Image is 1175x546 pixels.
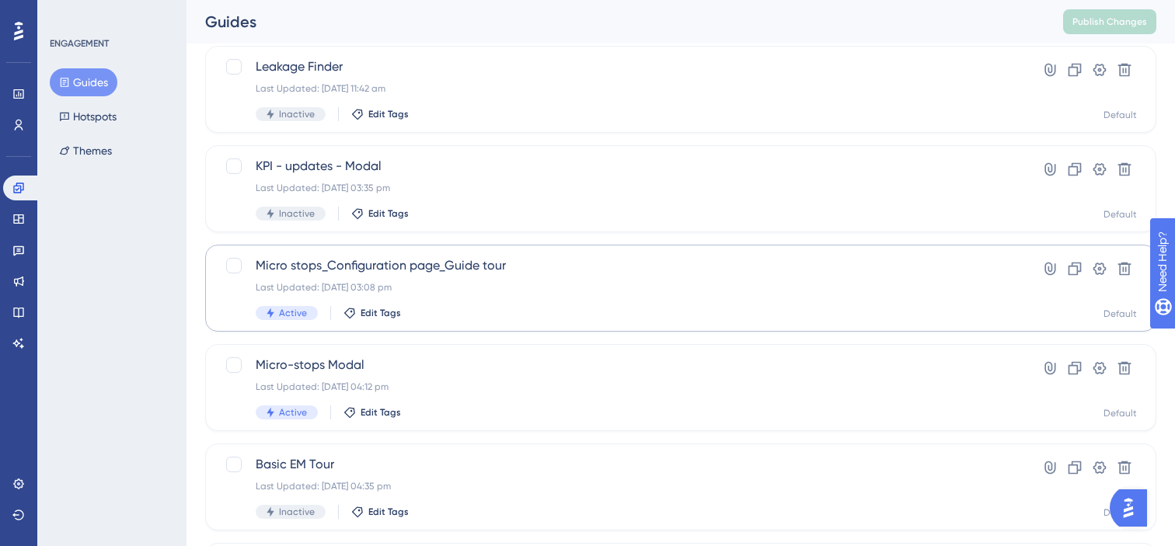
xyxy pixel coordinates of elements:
[37,4,97,23] span: Need Help?
[279,207,315,220] span: Inactive
[279,406,307,419] span: Active
[368,207,409,220] span: Edit Tags
[1110,485,1156,531] iframe: UserGuiding AI Assistant Launcher
[361,406,401,419] span: Edit Tags
[351,207,409,220] button: Edit Tags
[1104,308,1137,320] div: Default
[343,307,401,319] button: Edit Tags
[256,157,981,176] span: KPI - updates - Modal
[368,108,409,120] span: Edit Tags
[256,57,981,76] span: Leakage Finder
[1104,506,1137,519] div: Default
[50,137,121,165] button: Themes
[50,68,117,96] button: Guides
[256,356,981,374] span: Micro-stops Modal
[1104,208,1137,221] div: Default
[1104,407,1137,419] div: Default
[1104,109,1137,121] div: Default
[256,256,981,275] span: Micro stops_Configuration page_Guide tour
[50,37,109,50] div: ENGAGEMENT
[256,82,981,95] div: Last Updated: [DATE] 11:42 am
[256,281,981,294] div: Last Updated: [DATE] 03:08 pm
[1063,9,1156,34] button: Publish Changes
[256,182,981,194] div: Last Updated: [DATE] 03:35 pm
[256,455,981,474] span: Basic EM Tour
[361,307,401,319] span: Edit Tags
[351,108,409,120] button: Edit Tags
[256,381,981,393] div: Last Updated: [DATE] 04:12 pm
[279,506,315,518] span: Inactive
[256,480,981,492] div: Last Updated: [DATE] 04:35 pm
[50,103,126,130] button: Hotspots
[279,307,307,319] span: Active
[1072,16,1147,28] span: Publish Changes
[205,11,1024,33] div: Guides
[368,506,409,518] span: Edit Tags
[279,108,315,120] span: Inactive
[343,406,401,419] button: Edit Tags
[351,506,409,518] button: Edit Tags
